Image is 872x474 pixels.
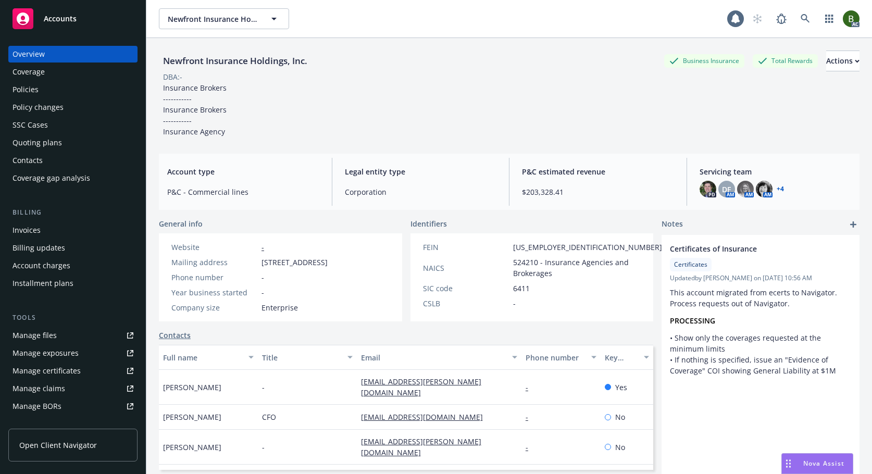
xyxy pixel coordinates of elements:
[803,459,844,468] span: Nova Assist
[19,440,97,451] span: Open Client Navigator
[13,99,64,116] div: Policy changes
[171,287,257,298] div: Year business started
[8,134,138,151] a: Quoting plans
[819,8,840,29] a: Switch app
[13,398,61,415] div: Manage BORs
[8,275,138,292] a: Installment plans
[163,83,229,136] span: Insurance Brokers ----------- Insurance Brokers ----------- Insurance Agency
[159,330,191,341] a: Contacts
[8,46,138,63] a: Overview
[171,242,257,253] div: Website
[13,275,73,292] div: Installment plans
[261,287,264,298] span: -
[662,235,859,384] div: Certificates of InsuranceCertificatesUpdatedby [PERSON_NAME] on [DATE] 10:56 AMThis account migra...
[163,71,182,82] div: DBA: -
[13,222,41,239] div: Invoices
[747,8,768,29] a: Start snowing
[8,327,138,344] a: Manage files
[843,10,859,27] img: photo
[615,382,627,393] span: Yes
[345,166,497,177] span: Legal entity type
[526,382,537,392] a: -
[13,134,62,151] div: Quoting plans
[13,81,39,98] div: Policies
[8,363,138,379] a: Manage certificates
[8,416,138,432] a: Summary of insurance
[513,298,516,309] span: -
[674,260,707,269] span: Certificates
[159,8,289,29] button: Newfront Insurance Holdings, Inc.
[13,170,90,186] div: Coverage gap analysis
[8,222,138,239] a: Invoices
[262,382,265,393] span: -
[8,380,138,397] a: Manage claims
[700,166,852,177] span: Servicing team
[771,8,792,29] a: Report a Bug
[522,166,674,177] span: P&C estimated revenue
[361,412,491,422] a: [EMAIL_ADDRESS][DOMAIN_NAME]
[8,64,138,80] a: Coverage
[167,186,319,197] span: P&C - Commercial lines
[8,398,138,415] a: Manage BORs
[8,257,138,274] a: Account charges
[171,272,257,283] div: Phone number
[782,454,795,473] div: Drag to move
[13,64,45,80] div: Coverage
[513,283,530,294] span: 6411
[753,54,818,67] div: Total Rewards
[262,442,265,453] span: -
[261,257,328,268] span: [STREET_ADDRESS]
[13,117,48,133] div: SSC Cases
[615,442,625,453] span: No
[261,302,298,313] span: Enterprise
[670,273,851,283] span: Updated by [PERSON_NAME] on [DATE] 10:56 AM
[513,257,662,279] span: 524210 - Insurance Agencies and Brokerages
[8,99,138,116] a: Policy changes
[163,442,221,453] span: [PERSON_NAME]
[662,218,683,231] span: Notes
[13,363,81,379] div: Manage certificates
[159,218,203,229] span: General info
[423,298,509,309] div: CSLB
[423,263,509,273] div: NAICS
[664,54,744,67] div: Business Insurance
[795,8,816,29] a: Search
[345,186,497,197] span: Corporation
[163,352,242,363] div: Full name
[8,207,138,218] div: Billing
[167,166,319,177] span: Account type
[670,287,851,309] p: This account migrated from ecerts to Navigator. Process requests out of Navigator.
[8,345,138,361] a: Manage exposures
[13,257,70,274] div: Account charges
[171,302,257,313] div: Company size
[601,345,653,370] button: Key contact
[13,327,57,344] div: Manage files
[423,242,509,253] div: FEIN
[8,152,138,169] a: Contacts
[410,218,447,229] span: Identifiers
[670,243,824,254] span: Certificates of Insurance
[781,453,853,474] button: Nova Assist
[261,242,264,252] a: -
[262,411,276,422] span: CFO
[262,352,341,363] div: Title
[847,218,859,231] a: add
[526,412,537,422] a: -
[261,272,264,283] span: -
[615,411,625,422] span: No
[258,345,357,370] button: Title
[13,152,43,169] div: Contacts
[522,186,674,197] span: $203,328.41
[670,332,851,376] p: • Show only the coverages requested at the minimum limits • If nothing is specified, issue an "Ev...
[605,352,638,363] div: Key contact
[357,345,521,370] button: Email
[826,51,859,71] div: Actions
[44,15,77,23] span: Accounts
[13,416,92,432] div: Summary of insurance
[722,184,731,195] span: DF
[737,181,754,197] img: photo
[13,46,45,63] div: Overview
[13,380,65,397] div: Manage claims
[8,240,138,256] a: Billing updates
